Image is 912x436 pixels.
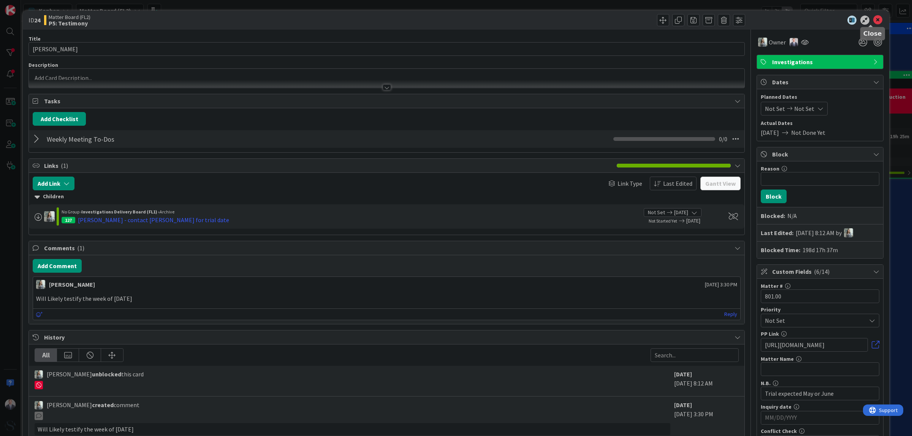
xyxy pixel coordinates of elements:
b: Investigations Delivery Board (FL1) › [81,209,160,215]
input: Add Checklist... [44,132,215,146]
img: JC [790,38,798,46]
span: Custom Fields [772,267,869,276]
span: Matter Board (FL2) [49,14,90,20]
span: [PERSON_NAME] comment [47,400,139,420]
button: Block [761,190,787,203]
img: LG [36,280,45,289]
button: Add Link [33,177,74,190]
div: [DATE] 8:12 AM [674,370,739,392]
b: Last Edited: [761,228,793,237]
input: MM/DD/YYYY [765,411,875,424]
label: Reason [761,165,779,172]
div: Conflict Check [761,428,879,434]
span: 0 / 0 [719,134,727,144]
span: ID [28,16,40,25]
img: LG [844,228,853,237]
div: Priority [761,307,879,312]
span: Actual Dates [761,119,879,127]
span: No Group › [62,209,81,215]
button: Add Checklist [33,112,86,126]
button: Add Comment [33,259,82,273]
div: PP Link [761,331,879,336]
span: ( 1 ) [61,162,68,169]
input: Search... [651,348,739,362]
div: Inquiry date [761,404,879,409]
div: [DATE] 8:12 AM by [796,228,853,237]
div: [PERSON_NAME] [49,280,95,289]
div: Will Likely testify the week of [DATE] [35,423,670,435]
span: [DATE] [686,217,720,225]
img: LG [44,211,55,222]
label: Matter Name [761,355,794,362]
span: Comments [44,243,731,253]
b: unblocked [92,370,121,378]
a: Reply [724,310,737,319]
div: Children [35,193,739,201]
span: Tasks [44,96,731,106]
b: [DATE] [674,401,692,409]
span: Not Set [648,209,665,216]
div: N/A [787,211,797,220]
span: Support [16,1,35,10]
button: Last Edited [650,177,697,190]
input: type card name here... [28,42,745,56]
div: All [35,349,57,362]
span: Planned Dates [761,93,879,101]
span: Block [772,150,869,159]
img: LG [35,370,43,379]
span: Not Started Yet [649,218,677,224]
span: ( 6/14 ) [814,268,830,275]
b: Blocked: [761,211,785,220]
span: Not Set [765,104,785,113]
b: [DATE] [674,370,692,378]
span: Not Set [765,315,862,326]
img: LG [758,38,767,47]
label: Matter # [761,283,783,289]
img: LG [35,401,43,409]
span: Link Type [617,179,642,188]
span: Last Edited [663,179,692,188]
button: Gantt View [700,177,741,190]
p: Will Likely testify the week of [DATE] [36,294,737,303]
span: [DATE] 3:30 PM [705,281,737,289]
b: 24 [34,16,40,24]
b: created [92,401,114,409]
span: Not Set [794,104,814,113]
label: N.B. [761,380,771,387]
b: Blocked Time: [761,245,800,254]
div: [DATE] 3:30 PM [674,400,739,435]
div: 127 [62,217,75,223]
div: 198d 17h 37m [803,245,838,254]
span: Not Done Yet [791,128,825,137]
span: Investigations [772,57,869,66]
span: Owner [769,38,786,47]
span: Dates [772,77,869,87]
span: ( 1 ) [77,244,84,252]
div: [PERSON_NAME] - contact [PERSON_NAME] for trial date [78,215,229,224]
h5: Close [863,30,882,37]
span: [DATE] [674,209,688,216]
span: History [44,333,731,342]
label: Title [28,35,41,42]
span: Archive [160,209,174,215]
span: [PERSON_NAME] this card [47,370,144,389]
span: [DATE] [761,128,779,137]
b: P5: Testimony [49,20,90,26]
span: Description [28,62,58,68]
span: Links [44,161,613,170]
